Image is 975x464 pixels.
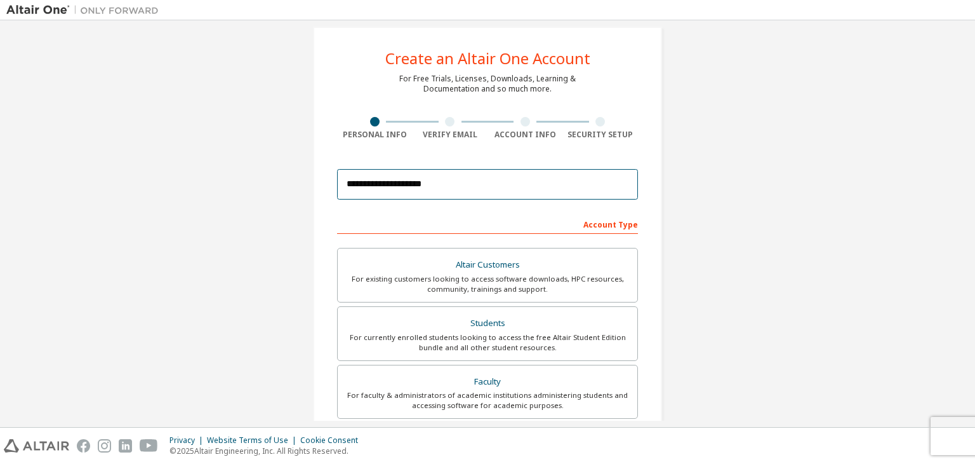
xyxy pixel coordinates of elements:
[6,4,165,17] img: Altair One
[399,74,576,94] div: For Free Trials, Licenses, Downloads, Learning & Documentation and so much more.
[345,390,630,411] div: For faculty & administrators of academic institutions administering students and accessing softwa...
[487,130,563,140] div: Account Info
[98,439,111,453] img: instagram.svg
[413,130,488,140] div: Verify Email
[337,130,413,140] div: Personal Info
[345,332,630,353] div: For currently enrolled students looking to access the free Altair Student Edition bundle and all ...
[345,274,630,294] div: For existing customers looking to access software downloads, HPC resources, community, trainings ...
[385,51,590,66] div: Create an Altair One Account
[345,373,630,391] div: Faculty
[119,439,132,453] img: linkedin.svg
[563,130,639,140] div: Security Setup
[337,214,638,234] div: Account Type
[169,446,366,456] p: © 2025 Altair Engineering, Inc. All Rights Reserved.
[300,435,366,446] div: Cookie Consent
[345,315,630,332] div: Students
[4,439,69,453] img: altair_logo.svg
[207,435,300,446] div: Website Terms of Use
[140,439,158,453] img: youtube.svg
[77,439,90,453] img: facebook.svg
[345,256,630,274] div: Altair Customers
[169,435,207,446] div: Privacy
